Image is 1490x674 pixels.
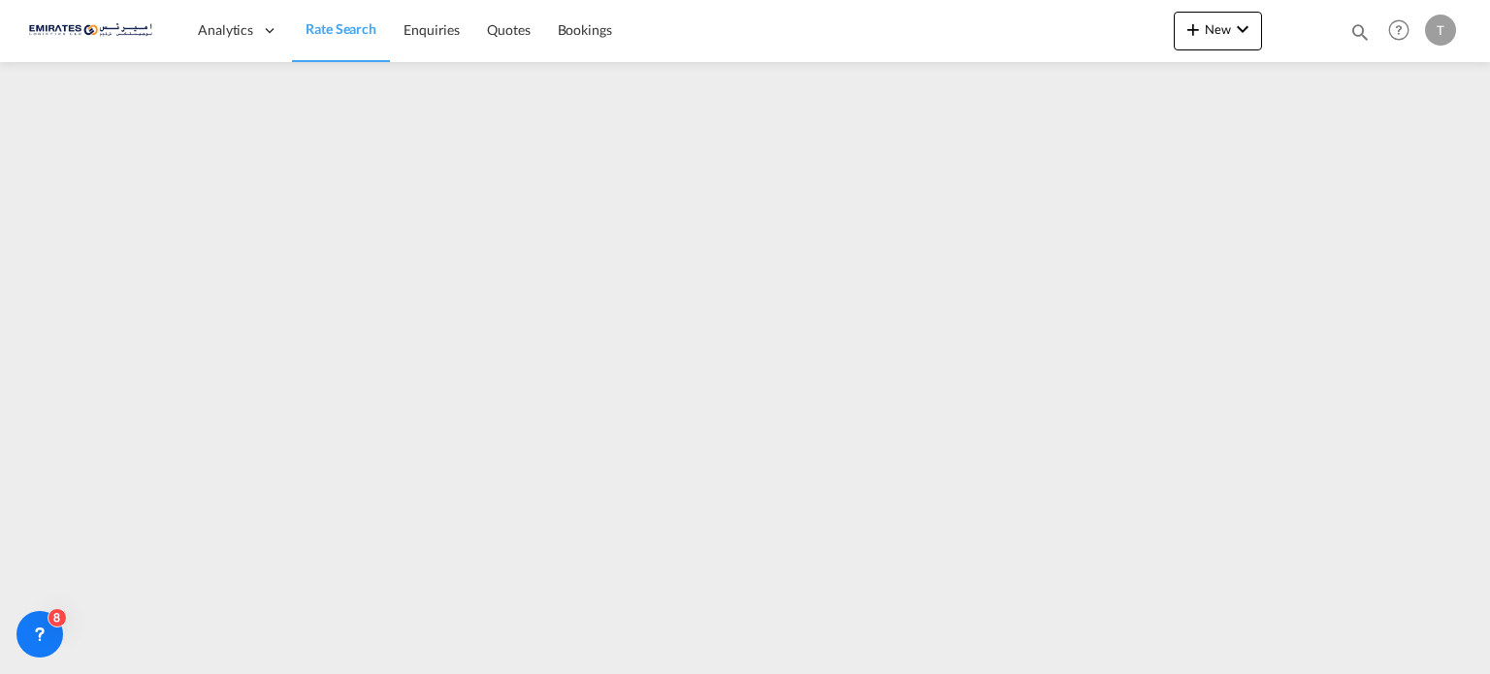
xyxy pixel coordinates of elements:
span: Enquiries [404,21,460,38]
md-icon: icon-plus 400-fg [1182,17,1205,41]
md-icon: icon-magnify [1349,21,1371,43]
span: Help [1382,14,1415,47]
span: New [1182,21,1254,37]
img: c67187802a5a11ec94275b5db69a26e6.png [29,9,160,52]
div: T [1425,15,1456,46]
button: icon-plus 400-fgNewicon-chevron-down [1174,12,1262,50]
div: icon-magnify [1349,21,1371,50]
span: Analytics [198,20,253,40]
span: Rate Search [306,20,376,37]
div: Help [1382,14,1425,48]
md-icon: icon-chevron-down [1231,17,1254,41]
span: Bookings [558,21,612,38]
span: Quotes [487,21,530,38]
